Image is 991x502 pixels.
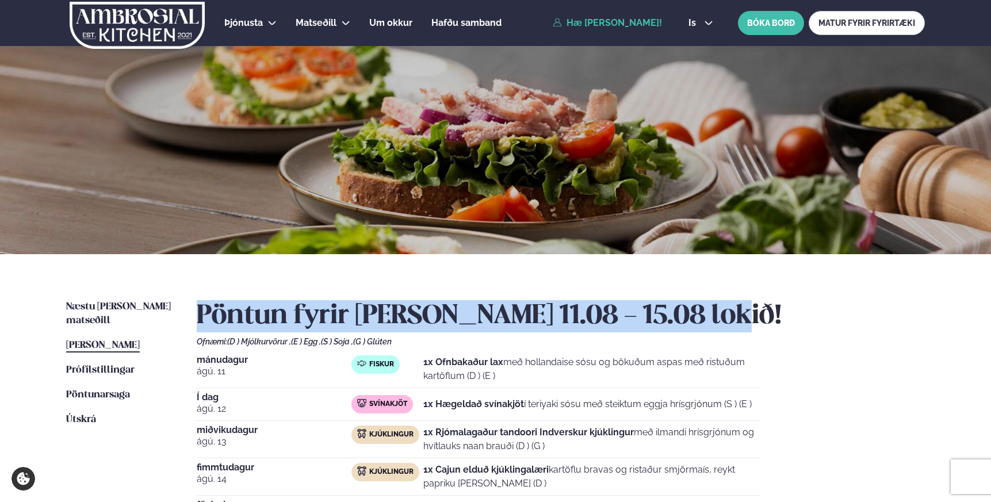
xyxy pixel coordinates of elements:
[357,429,366,438] img: chicken.svg
[357,466,366,476] img: chicken.svg
[679,18,722,28] button: is
[66,340,140,350] span: [PERSON_NAME]
[423,463,760,490] p: kartöflu bravas og ristaður smjörmaís, reykt papriku [PERSON_NAME] (D )
[369,467,414,477] span: Kjúklingur
[321,337,353,346] span: (S ) Soja ,
[68,2,206,49] img: logo
[423,357,503,367] strong: 1x Ofnbakaður lax
[553,18,662,28] a: Hæ [PERSON_NAME]!
[369,400,407,409] span: Svínakjöt
[197,426,351,435] span: miðvikudagur
[197,402,351,416] span: ágú. 12
[197,337,925,346] div: Ofnæmi:
[369,17,412,28] span: Um okkur
[369,430,414,439] span: Kjúklingur
[197,355,351,365] span: mánudagur
[66,390,130,400] span: Pöntunarsaga
[296,17,336,28] span: Matseðill
[66,363,135,377] a: Prófílstillingar
[66,339,140,352] a: [PERSON_NAME]
[12,467,35,490] a: Cookie settings
[423,355,760,383] p: með hollandaise sósu og bökuðum aspas með ristuðum kartöflum (D ) (E )
[66,415,96,424] span: Útskrá
[369,360,394,369] span: Fiskur
[353,337,392,346] span: (G ) Glúten
[423,397,752,411] p: í teriyaki sósu með steiktum eggja hrísgrjónum (S ) (E )
[431,17,502,28] span: Hafðu samband
[197,472,351,486] span: ágú. 14
[423,426,760,453] p: með ilmandi hrísgrjónum og hvítlauks naan brauði (D ) (G )
[738,11,804,35] button: BÓKA BORÐ
[66,413,96,427] a: Útskrá
[66,300,174,328] a: Næstu [PERSON_NAME] matseðill
[66,388,130,402] a: Pöntunarsaga
[431,16,502,30] a: Hafðu samband
[224,17,263,28] span: Þjónusta
[357,359,366,368] img: fish.svg
[66,365,135,375] span: Prófílstillingar
[66,302,171,325] span: Næstu [PERSON_NAME] matseðill
[291,337,321,346] span: (E ) Egg ,
[423,427,634,438] strong: 1x Rjómalagaður tandoori Indverskur kjúklingur
[369,16,412,30] a: Um okkur
[809,11,925,35] a: MATUR FYRIR FYRIRTÆKI
[227,337,291,346] span: (D ) Mjólkurvörur ,
[224,16,263,30] a: Þjónusta
[197,435,351,449] span: ágú. 13
[357,398,366,408] img: pork.svg
[197,300,925,332] h2: Pöntun fyrir [PERSON_NAME] 11.08 - 15.08 lokið!
[296,16,336,30] a: Matseðill
[197,393,351,402] span: Í dag
[197,365,351,378] span: ágú. 11
[423,398,524,409] strong: 1x Hægeldað svínakjöt
[197,463,351,472] span: fimmtudagur
[688,18,699,28] span: is
[423,464,549,475] strong: 1x Cajun elduð kjúklingalæri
